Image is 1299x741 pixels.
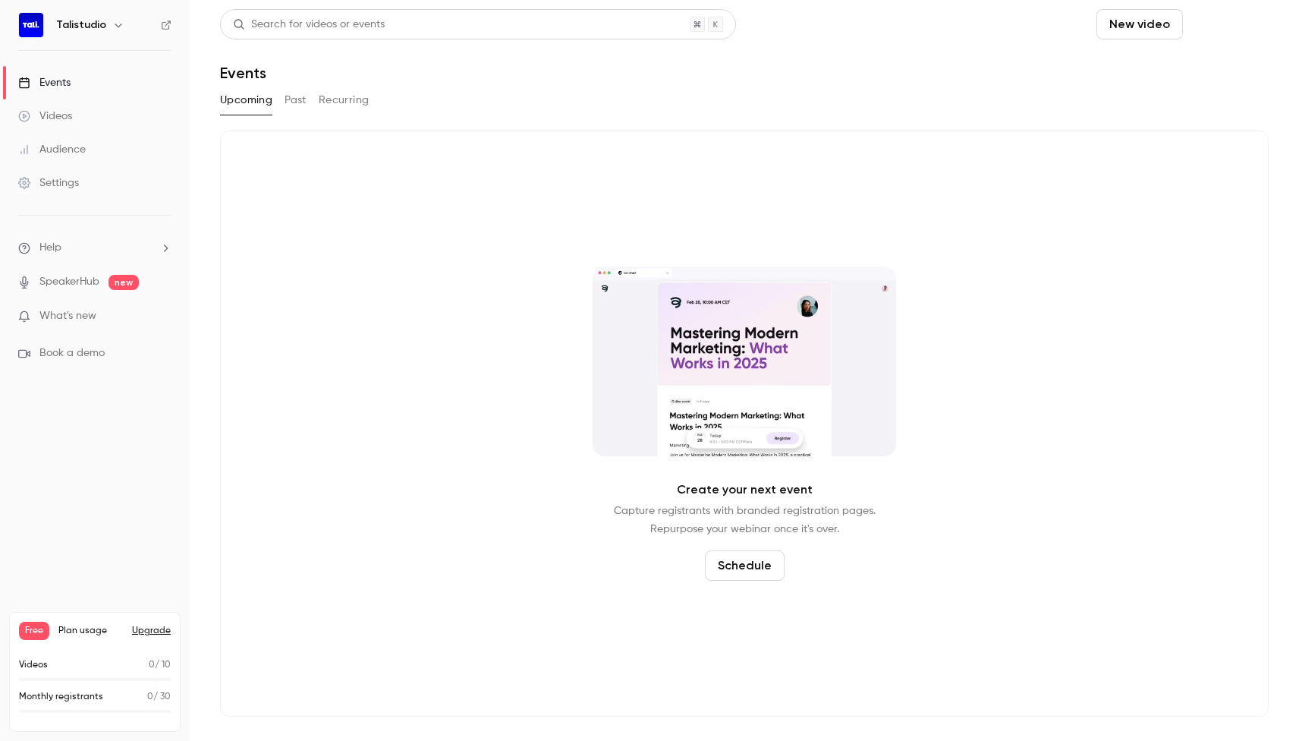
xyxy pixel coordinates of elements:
button: New video [1096,9,1183,39]
span: Free [19,622,49,640]
button: Upgrade [132,625,171,637]
button: Recurring [319,88,370,112]
span: 0 [147,692,153,702]
p: Videos [19,658,48,672]
button: Past [285,88,307,112]
span: 0 [149,661,155,670]
button: Upcoming [220,88,272,112]
span: new [109,275,139,290]
a: SpeakerHub [39,274,99,290]
h6: Talistudio [56,17,106,33]
button: Schedule [1189,9,1269,39]
p: / 30 [147,690,171,704]
div: Videos [18,109,72,124]
div: Settings [18,175,79,191]
button: Schedule [705,550,785,581]
li: help-dropdown-opener [18,240,171,256]
span: What's new [39,308,96,324]
span: Plan usage [58,625,123,637]
h1: Events [220,64,266,82]
div: Search for videos or events [233,17,385,33]
p: Create your next event [677,481,813,499]
div: Audience [18,142,86,157]
span: Book a demo [39,345,105,361]
img: Talistudio [19,13,43,37]
p: Monthly registrants [19,690,103,704]
span: Help [39,240,61,256]
div: Events [18,75,71,90]
p: Capture registrants with branded registration pages. Repurpose your webinar once it's over. [614,502,876,538]
p: / 10 [149,658,171,672]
